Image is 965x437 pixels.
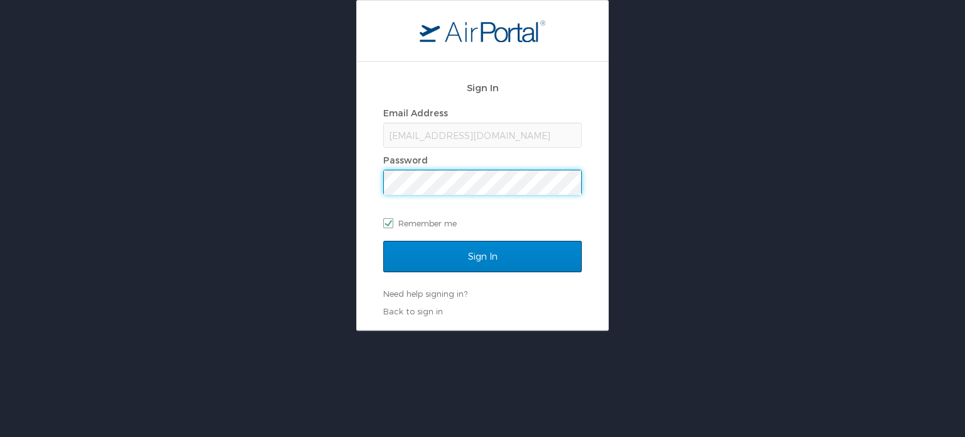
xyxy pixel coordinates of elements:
[383,306,443,316] a: Back to sign in
[383,108,448,118] label: Email Address
[383,241,582,272] input: Sign In
[383,155,428,165] label: Password
[383,80,582,95] h2: Sign In
[383,289,467,299] a: Need help signing in?
[383,214,582,233] label: Remember me
[420,19,545,42] img: logo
